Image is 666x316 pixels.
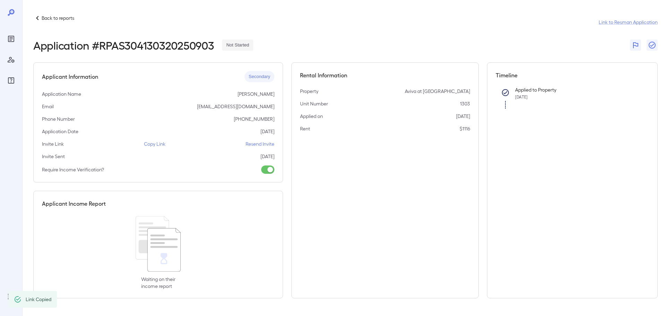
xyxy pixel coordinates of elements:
div: Link Copied [26,293,51,306]
p: Applied to Property [515,86,638,93]
div: FAQ [6,75,17,86]
p: [PHONE_NUMBER] [234,116,274,122]
p: Property [300,88,318,95]
p: Resend Invite [246,140,274,147]
p: [EMAIL_ADDRESS][DOMAIN_NAME] [197,103,274,110]
div: Reports [6,33,17,44]
span: Secondary [245,74,274,80]
p: $1116 [460,125,470,132]
span: [DATE] [515,94,528,99]
p: Invite Sent [42,153,65,160]
p: Aviva at [GEOGRAPHIC_DATA] [405,88,470,95]
span: Not Started [222,42,253,49]
div: Log Out [6,291,17,302]
h5: Rental Information [300,71,470,79]
h5: Applicant Income Report [42,199,106,208]
p: Applied on [300,113,323,120]
p: Email [42,103,54,110]
p: [PERSON_NAME] [238,91,274,97]
p: Application Date [42,128,78,135]
button: Flag Report [630,40,641,51]
p: Application Name [42,91,81,97]
p: Waiting on their income report [141,276,176,290]
p: Unit Number [300,100,328,107]
p: [DATE] [456,113,470,120]
p: Invite Link [42,140,64,147]
p: Rent [300,125,310,132]
button: Close Report [647,40,658,51]
p: 1303 [460,100,470,107]
p: Back to reports [42,15,74,22]
p: Copy Link [144,140,165,147]
p: Require Income Verification? [42,166,104,173]
p: [DATE] [261,128,274,135]
h2: Application # RPAS304130320250903 [33,39,214,51]
p: Phone Number [42,116,75,122]
a: Link to Resman Application [599,19,658,26]
p: [DATE] [261,153,274,160]
div: Manage Users [6,54,17,65]
h5: Applicant Information [42,72,98,81]
h5: Timeline [496,71,649,79]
